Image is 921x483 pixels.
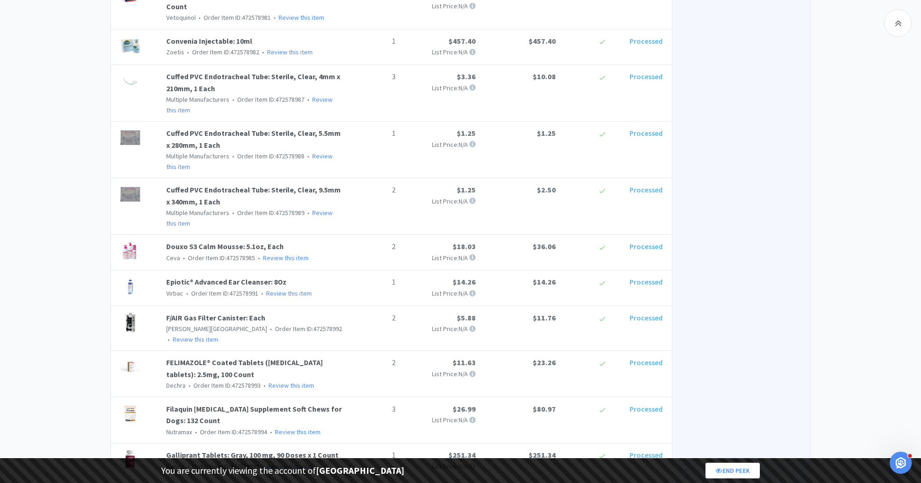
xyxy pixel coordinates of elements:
span: • [185,289,190,297]
a: Filaquin [MEDICAL_DATA] Supplement Soft Chews for Dogs: 132 Count [166,404,342,425]
span: Order Item ID: 472578985 [180,254,255,262]
img: 68e43ffadcdf44a392f297a1eb63a780_794272.jpeg [120,403,140,424]
span: $14.26 [453,277,476,286]
span: $11.63 [453,358,476,367]
a: Galliprant Tablets: Gray, 100 mg, 90 Doses x 1 Count [166,450,338,460]
span: • [268,325,274,333]
span: $11.76 [533,313,556,322]
span: $3.36 [457,72,476,81]
span: Order Item ID: 472578989 [229,209,304,217]
p: List Price: N/A [403,1,476,11]
span: Virbac [166,289,183,297]
p: 3 [350,71,396,83]
p: 2 [350,241,396,253]
a: Review this item [173,335,218,343]
span: $23.26 [533,358,556,367]
span: Order Item ID: 472578994 [192,428,267,436]
p: List Price: N/A [403,415,476,425]
span: Multiple Manufacturers [166,209,229,217]
span: Multiple Manufacturers [166,95,229,104]
span: Ceva [166,254,180,262]
span: Order Item ID: 472578987 [229,95,304,104]
span: Order Item ID: 472578981 [196,13,271,22]
span: Nutramax [166,428,192,436]
a: Epiotic® Advanced Ear Cleanser: 8Oz [166,277,286,286]
span: • [256,254,262,262]
img: 745bea14340a4f228ee04f9af8b4e7e0_399655.jpeg [120,241,140,261]
span: • [186,48,191,56]
span: Processed [630,128,663,138]
span: Processed [630,36,663,46]
a: Cuffed PVC Endotracheal Tube: Sterile, Clear, 5.5mm x 280mm, 1 Each [166,128,341,150]
span: • [193,428,198,436]
span: Processed [630,72,663,81]
span: $2.50 [537,185,556,194]
a: Convenia Injectable: 10ml [166,36,252,46]
span: $80.97 [533,404,556,413]
span: $457.40 [529,36,556,46]
span: $251.34 [449,450,476,460]
p: 1 [350,449,396,461]
a: Review this item [266,289,312,297]
p: You are currently viewing the account of [161,463,404,478]
span: Processed [630,450,663,460]
span: Processed [630,313,663,322]
span: • [268,428,274,436]
span: $14.26 [533,277,556,286]
a: End Peek [705,463,760,478]
span: Processed [630,358,663,367]
p: 2 [350,184,396,196]
span: $10.08 [533,72,556,81]
a: Douxo S3 Calm Mousse: 5.1oz, Each [166,242,284,251]
span: $251.34 [529,450,556,460]
p: List Price: N/A [403,369,476,379]
span: $457.40 [449,36,476,46]
span: $36.06 [533,242,556,251]
span: $18.03 [453,242,476,251]
span: Order Item ID: 472578992 [267,325,342,333]
span: Processed [630,404,663,413]
span: • [272,13,277,22]
img: c67b160d23c74cbca53cd54d137aa5ea_124982.jpeg [120,312,140,332]
p: 1 [350,276,396,288]
p: List Price: N/A [403,196,476,206]
p: 1 [350,128,396,140]
span: $26.99 [453,404,476,413]
img: 3ee1026adb474a3e9e1a4914ed98d5e1_207232.jpeg [120,449,140,470]
span: • [306,152,311,160]
p: List Price: N/A [403,288,476,298]
a: Review this item [166,152,332,170]
span: Processed [630,277,663,286]
span: [PERSON_NAME][GEOGRAPHIC_DATA] [166,325,267,333]
span: Processed [630,242,663,251]
span: • [181,254,187,262]
img: 3cea3586e60e40f3b75031e5962d1565_126082.jpeg [120,184,140,204]
span: • [187,381,192,390]
p: 2 [350,312,396,324]
span: Processed [630,185,663,194]
span: Dechra [166,381,186,390]
span: Multiple Manufacturers [166,152,229,160]
span: • [197,13,202,22]
span: • [306,95,311,104]
p: List Price: N/A [403,253,476,263]
span: Order Item ID: 472578993 [186,381,261,390]
a: Review this item [275,428,321,436]
a: Cuffed PVC Endotracheal Tube: Sterile, Clear, 9.5mm x 340mm, 1 Each [166,185,341,206]
img: d1a29881aff941e9a9de62f1af204296_126074.jpeg [120,128,140,148]
p: List Price: N/A [403,324,476,334]
span: $1.25 [457,128,476,138]
span: • [262,381,267,390]
a: Cuffed PVC Endotracheal Tube: Sterile, Clear, 4mm x 210mm, 1 Each [166,72,340,93]
a: FELIMAZOLE® Coated Tablets ([MEDICAL_DATA] tablets): 2.5mg, 100 Count [166,358,323,379]
a: Review this item [268,381,314,390]
a: Review this item [263,254,309,262]
a: Review this item [166,95,332,114]
p: List Price: N/A [403,47,476,57]
span: $1.25 [537,128,556,138]
span: Zoetis [166,48,184,56]
span: • [231,209,236,217]
span: • [261,48,266,56]
span: • [306,209,311,217]
p: 1 [350,35,396,47]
